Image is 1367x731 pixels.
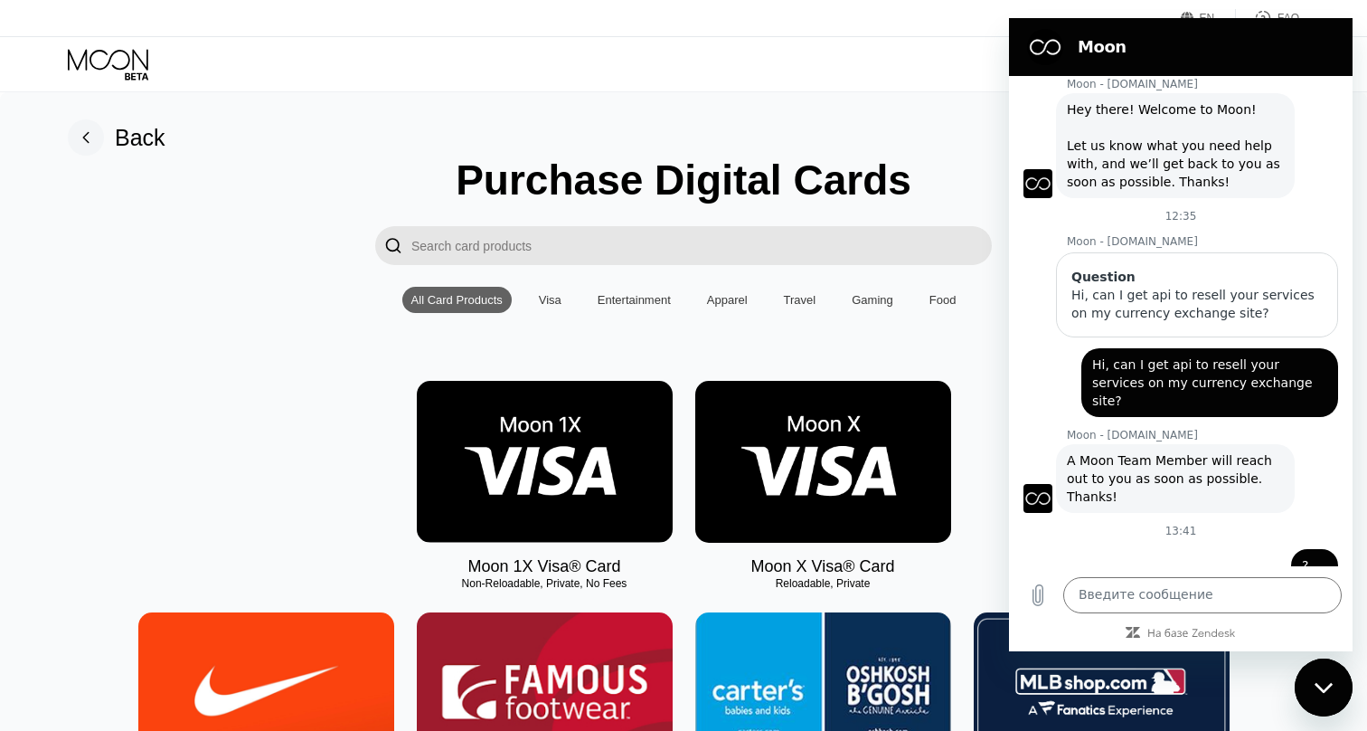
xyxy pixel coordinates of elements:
[1277,12,1299,24] div: FAQ
[402,287,512,313] div: All Card Products
[1295,659,1353,717] iframe: Кнопка, открывающая окно обмена сообщениями; идет разговор
[467,557,620,576] div: Moon 1X Visa® Card
[750,557,894,576] div: Moon X Visa® Card
[115,125,165,151] div: Back
[1009,18,1353,651] iframe: Окно обмена сообщениями
[920,287,966,313] div: Food
[411,293,503,307] div: All Card Products
[598,293,671,307] div: Entertainment
[775,287,825,313] div: Travel
[707,293,748,307] div: Apparel
[698,287,757,313] div: Apparel
[375,226,411,265] div: 
[1236,9,1299,27] div: FAQ
[1200,12,1215,24] div: EN
[384,235,402,256] div: 
[1181,9,1236,27] div: EN
[539,293,561,307] div: Visa
[929,293,957,307] div: Food
[784,293,816,307] div: Travel
[530,287,570,313] div: Visa
[695,577,951,590] div: Reloadable, Private
[411,226,992,265] input: Search card products
[843,287,902,313] div: Gaming
[589,287,680,313] div: Entertainment
[68,119,165,156] div: Back
[852,293,893,307] div: Gaming
[456,156,911,204] div: Purchase Digital Cards
[417,577,673,590] div: Non-Reloadable, Private, No Fees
